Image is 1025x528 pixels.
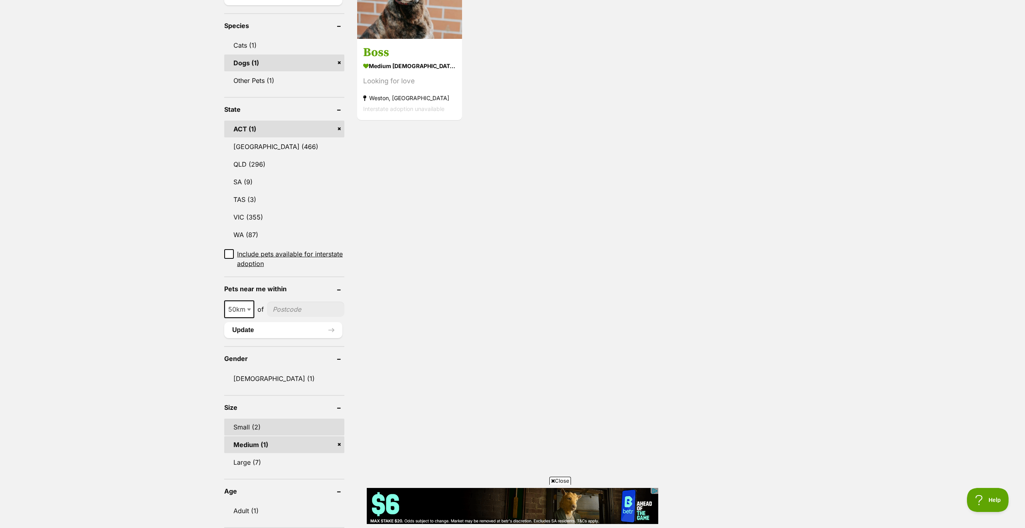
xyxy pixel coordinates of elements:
span: Close [549,477,571,485]
span: Include pets available for interstate adoption [237,249,344,268]
header: Gender [224,355,344,362]
a: Medium (1) [224,436,344,453]
a: Boss medium [DEMOGRAPHIC_DATA] Dog Looking for love Weston, [GEOGRAPHIC_DATA] Interstate adoption... [357,39,462,120]
header: Size [224,404,344,411]
input: postcode [267,302,344,317]
a: Dogs (1) [224,54,344,71]
iframe: Help Scout Beacon - Open [967,488,1009,512]
strong: Weston, [GEOGRAPHIC_DATA] [363,93,456,103]
strong: medium [DEMOGRAPHIC_DATA] Dog [363,60,456,72]
header: Species [224,22,344,29]
a: SA (9) [224,173,344,190]
header: Pets near me within [224,285,344,292]
span: Interstate adoption unavailable [363,105,444,112]
a: VIC (355) [224,209,344,226]
iframe: Advertisement [367,488,658,524]
a: [GEOGRAPHIC_DATA] (466) [224,138,344,155]
a: QLD (296) [224,156,344,173]
a: TAS (3) [224,191,344,208]
div: Looking for love [363,76,456,87]
a: Other Pets (1) [224,72,344,89]
a: [DEMOGRAPHIC_DATA] (1) [224,370,344,387]
a: Small (2) [224,419,344,435]
header: Age [224,488,344,495]
a: Large (7) [224,454,344,471]
a: Include pets available for interstate adoption [224,249,344,268]
span: of [257,304,264,314]
span: 50km [224,300,254,318]
span: 50km [225,304,253,315]
a: Cats (1) [224,37,344,54]
a: WA (87) [224,226,344,243]
header: State [224,106,344,113]
a: Adult (1) [224,502,344,519]
button: Update [224,322,342,338]
a: ACT (1) [224,121,344,137]
h3: Boss [363,45,456,60]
